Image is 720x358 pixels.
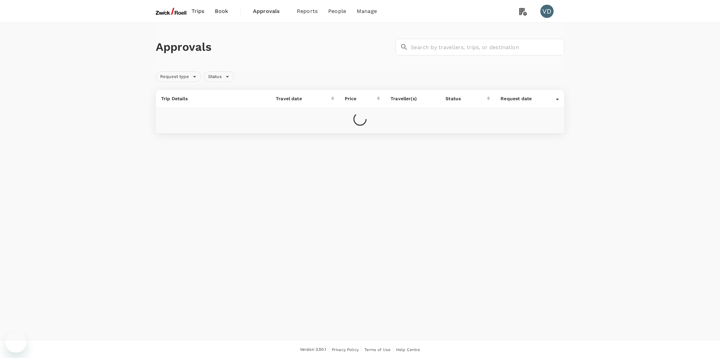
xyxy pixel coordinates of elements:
a: Privacy Policy [332,346,359,353]
span: Privacy Policy [332,347,359,352]
img: ZwickRoell Pte. Ltd. [156,4,186,19]
span: Terms of Use [364,347,390,352]
span: Version 3.50.1 [300,346,326,353]
span: Approvals [253,7,286,15]
div: VD [540,5,554,18]
div: Travel date [276,95,331,102]
a: Terms of Use [364,346,390,353]
iframe: Schaltfläche zum Öffnen des Messaging-Fensters [5,331,27,353]
a: Help Centre [396,346,420,353]
span: Request type [156,74,193,80]
p: Traveller(s) [390,95,435,102]
div: Status [446,95,487,102]
span: Help Centre [396,347,420,352]
div: Status [204,71,234,82]
span: People [328,7,346,15]
span: Reports [297,7,318,15]
span: Status [204,74,226,80]
div: Price [345,95,377,102]
div: Request type [156,71,201,82]
input: Search by travellers, trips, or destination [411,39,564,55]
div: Request date [501,95,556,102]
span: Book [215,7,228,15]
h1: Approvals [156,40,393,54]
span: Trips [192,7,205,15]
p: Trip Details [161,95,265,102]
span: Manage [357,7,377,15]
